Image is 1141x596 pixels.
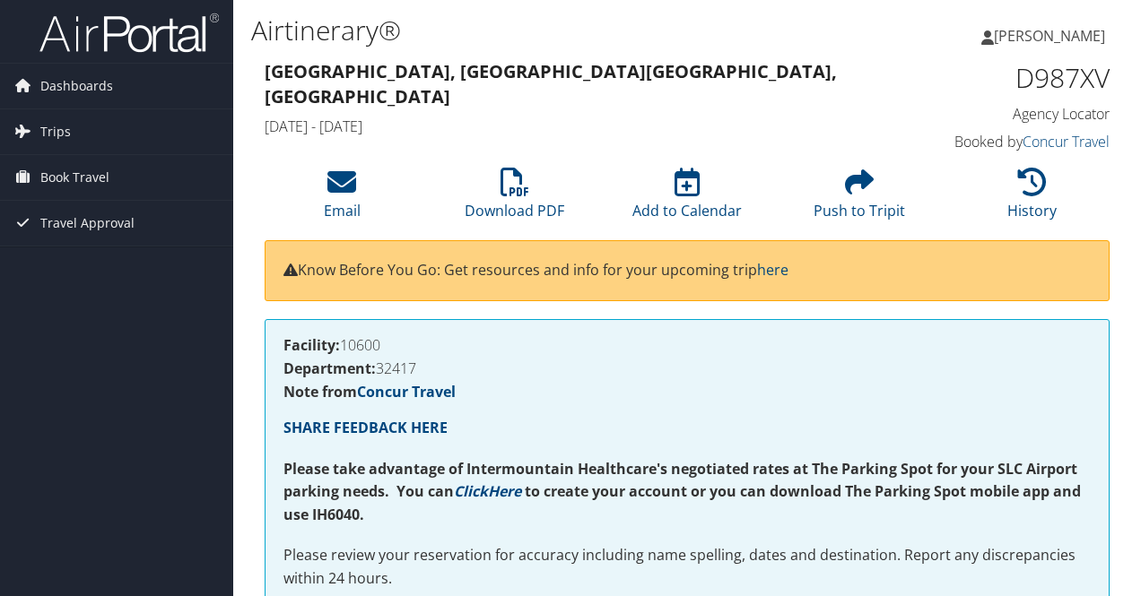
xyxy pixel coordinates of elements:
img: airportal-logo.png [39,12,219,54]
a: History [1007,177,1057,220]
strong: Note from [283,382,456,402]
h4: Booked by [919,132,1110,151]
a: Download PDF [465,177,564,220]
a: here [757,260,788,280]
a: Here [488,481,521,501]
a: SHARE FEEDBACK HERE [283,418,448,437]
span: [PERSON_NAME] [994,26,1105,46]
strong: Department: [283,358,376,378]
span: Trips [40,109,71,154]
a: [PERSON_NAME] [981,9,1123,63]
strong: [GEOGRAPHIC_DATA], [GEOGRAPHIC_DATA] [GEOGRAPHIC_DATA], [GEOGRAPHIC_DATA] [265,59,837,108]
a: Click [454,481,488,501]
a: Push to Tripit [814,177,905,220]
h4: [DATE] - [DATE] [265,117,892,136]
a: Email [324,177,361,220]
p: Know Before You Go: Get resources and info for your upcoming trip [283,259,1091,282]
p: Please review your reservation for accuracy including name spelling, dates and destination. Repor... [283,544,1091,590]
span: Travel Approval [40,201,135,246]
a: Add to Calendar [632,177,742,220]
h4: 32417 [283,361,1091,376]
h1: D987XV [919,59,1110,97]
strong: Facility: [283,335,340,355]
a: Concur Travel [357,382,456,402]
span: Book Travel [40,155,109,200]
strong: Please take advantage of Intermountain Healthcare's negotiated rates at The Parking Spot for your... [283,459,1077,502]
h1: Airtinerary® [251,12,832,49]
span: Dashboards [40,64,113,108]
strong: to create your account or you can download The Parking Spot mobile app and use IH6040. [283,481,1081,524]
h4: Agency Locator [919,104,1110,124]
h4: 10600 [283,338,1091,352]
a: Concur Travel [1023,132,1110,151]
